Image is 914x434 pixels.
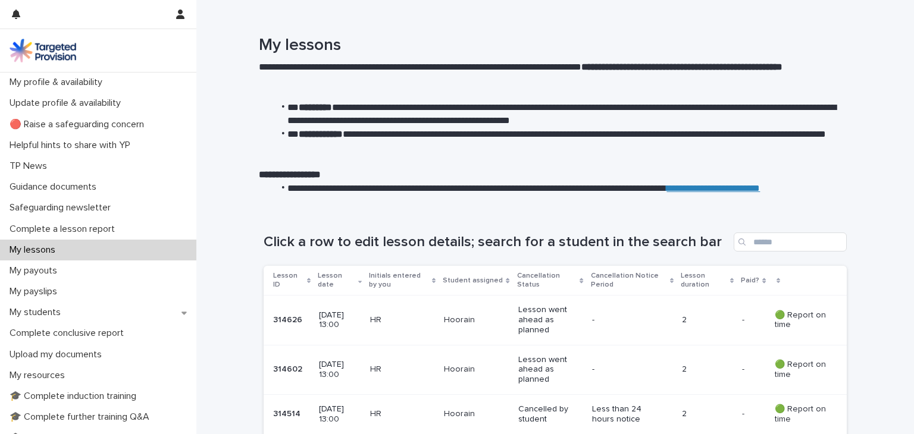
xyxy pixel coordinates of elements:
p: Hoorain [444,364,509,375]
p: Lesson went ahead as planned [518,355,582,385]
p: [DATE] 13:00 [319,404,361,424]
p: 🎓 Complete further training Q&A [5,411,159,423]
p: Lesson went ahead as planned [518,305,582,335]
p: 314514 [273,407,303,419]
p: HR [370,409,434,419]
p: - [592,364,658,375]
p: Hoorain [444,315,509,325]
p: HR [370,315,434,325]
p: 🔴 Raise a safeguarding concern [5,119,154,130]
p: 2 [682,315,733,325]
p: Lesson ID [273,269,304,291]
p: Complete a lesson report [5,224,124,235]
p: 🟢 Report on time [775,360,828,380]
p: 🟢 Report on time [775,404,828,424]
p: Update profile & availability [5,98,130,109]
p: [DATE] 13:00 [319,360,361,380]
p: [DATE] 13:00 [319,310,361,331]
p: 314626 [273,313,305,325]
tr: 314602314602 [DATE] 13:00HRHoorainLesson went ahead as planned-2-- 🟢 Report on time [264,345,847,394]
p: Lesson duration [681,269,727,291]
input: Search [734,232,847,251]
p: Guidance documents [5,181,106,193]
p: Cancellation Status [517,269,577,291]
p: Hoorain [444,409,509,419]
tr: 314626314626 [DATE] 13:00HRHoorainLesson went ahead as planned-2-- 🟢 Report on time [264,295,847,345]
p: My students [5,307,70,318]
p: 2 [682,364,733,375]
p: Student assigned [443,274,503,287]
p: - [742,313,747,325]
p: Cancellation Notice Period [591,269,667,291]
p: My lessons [5,244,65,256]
p: 2 [682,409,733,419]
p: 314602 [273,362,305,375]
p: - [592,315,658,325]
p: Initials entered by you [369,269,429,291]
p: - [742,362,747,375]
p: TP News [5,161,57,172]
p: Cancelled by student [518,404,582,424]
p: HR [370,364,434,375]
p: Complete conclusive report [5,328,133,339]
p: Safeguarding newsletter [5,202,120,213]
p: Helpful hints to share with YP [5,140,140,151]
p: Paid? [741,274,759,287]
p: My payouts [5,265,67,276]
p: Less than 24 hours notice [592,404,658,424]
h1: My lessons [259,36,842,56]
p: - [742,407,747,419]
p: 🟢 Report on time [775,310,828,331]
p: Upload my documents [5,349,111,360]
p: My resources [5,370,74,381]
p: My payslips [5,286,67,297]
h1: Click a row to edit lesson details; search for a student in the search bar [264,234,729,251]
p: Lesson date [318,269,355,291]
p: My profile & availability [5,77,112,88]
img: M5nRWzHhSzIhMunXDL62 [10,39,76,62]
p: 🎓 Complete induction training [5,391,146,402]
